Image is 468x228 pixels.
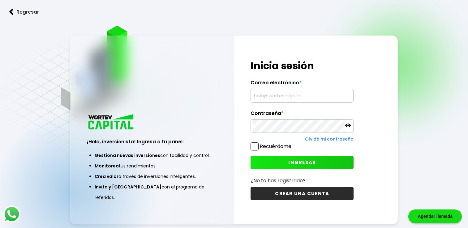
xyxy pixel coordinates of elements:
[95,161,210,171] li: tus rendimientos.
[95,171,210,182] li: a través de inversiones inteligentes.
[95,163,119,169] span: Monitorea
[251,110,354,120] label: Contraseña
[95,173,118,179] span: Crea valor
[251,156,354,169] button: INGRESAR
[87,138,218,145] h3: ¡Hola, inversionista! Ingresa a tu panel:
[251,58,354,73] h1: Inicia sesión
[87,113,136,132] img: logo_wortev_capital
[3,205,20,223] img: logos_whatsapp-icon.242b2217.svg
[253,89,351,102] input: hola@wortev.capital
[251,80,354,89] label: Correo electrónico
[95,152,160,158] span: Gestiona nuevas inversiones
[95,184,161,190] span: Invita y [GEOGRAPHIC_DATA]
[305,136,354,142] a: Olvidé mi contraseña
[9,9,14,15] img: flecha izquierda
[408,209,462,223] div: Agendar llamada
[288,159,316,166] span: INGRESAR
[251,187,354,200] button: CREAR UNA CUENTA
[251,177,354,200] a: ¿No te has registrado?CREAR UNA CUENTA
[95,182,210,203] li: con el programa de referidos.
[260,143,291,150] label: Recuérdame
[95,150,210,161] li: con facilidad y control.
[251,177,354,184] p: ¿No te has registrado?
